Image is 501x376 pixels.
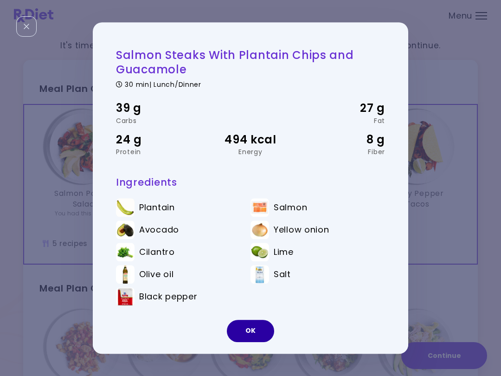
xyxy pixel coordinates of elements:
span: Black pepper [139,292,198,302]
span: Plantain [139,202,175,213]
span: Avocado [139,225,179,235]
h3: Ingredients [116,176,385,188]
div: Fiber [295,149,385,155]
span: Salmon [274,202,307,213]
div: 24 g [116,131,206,149]
div: Carbs [116,117,206,124]
div: Fat [295,117,385,124]
div: 27 g [295,100,385,117]
div: 8 g [295,131,385,149]
span: Lime [274,247,294,257]
button: OK [227,320,274,342]
span: Cilantro [139,247,175,257]
div: 30 min | Lunch/Dinner [116,79,385,88]
span: Salt [274,269,291,279]
div: Energy [206,149,295,155]
div: Close [16,16,37,37]
span: Olive oil [139,269,173,279]
div: Protein [116,149,206,155]
div: 39 g [116,100,206,117]
div: 494 kcal [206,131,295,149]
h2: Salmon Steaks With Plantain Chips and Guacamole [116,48,385,77]
span: Yellow onion [274,225,329,235]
